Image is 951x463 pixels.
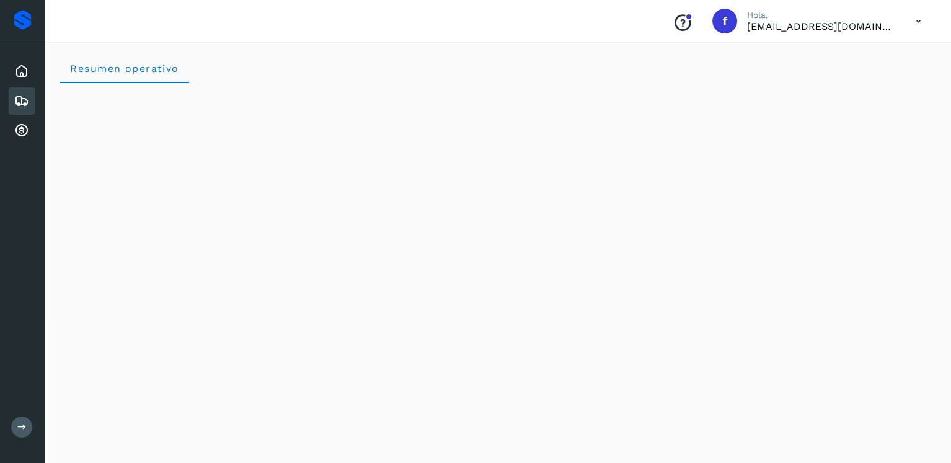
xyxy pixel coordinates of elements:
[747,10,896,20] p: Hola,
[69,63,179,74] span: Resumen operativo
[747,20,896,32] p: facturacion@protransport.com.mx
[9,87,35,115] div: Embarques
[9,117,35,144] div: Cuentas por cobrar
[9,58,35,85] div: Inicio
